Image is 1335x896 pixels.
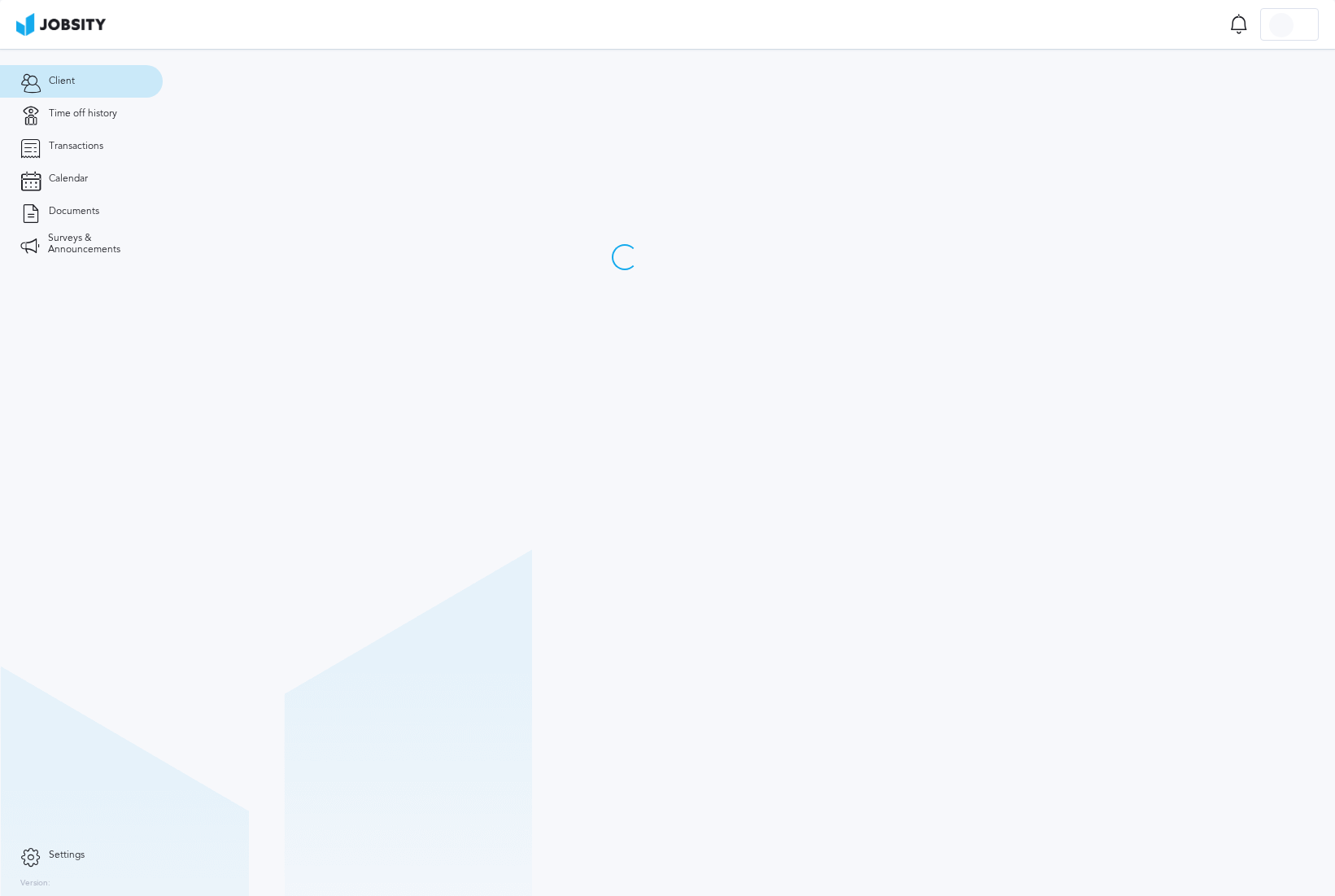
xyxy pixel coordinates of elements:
[16,13,106,36] img: ab4bad089aa723f57921c736e9817d99.png
[49,76,75,87] span: Client
[49,206,99,217] span: Documents
[49,141,103,152] span: Transactions
[49,850,85,861] span: Settings
[49,108,117,120] span: Time off history
[49,173,88,185] span: Calendar
[48,233,142,256] span: Surveys & Announcements
[20,879,50,889] label: Version:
